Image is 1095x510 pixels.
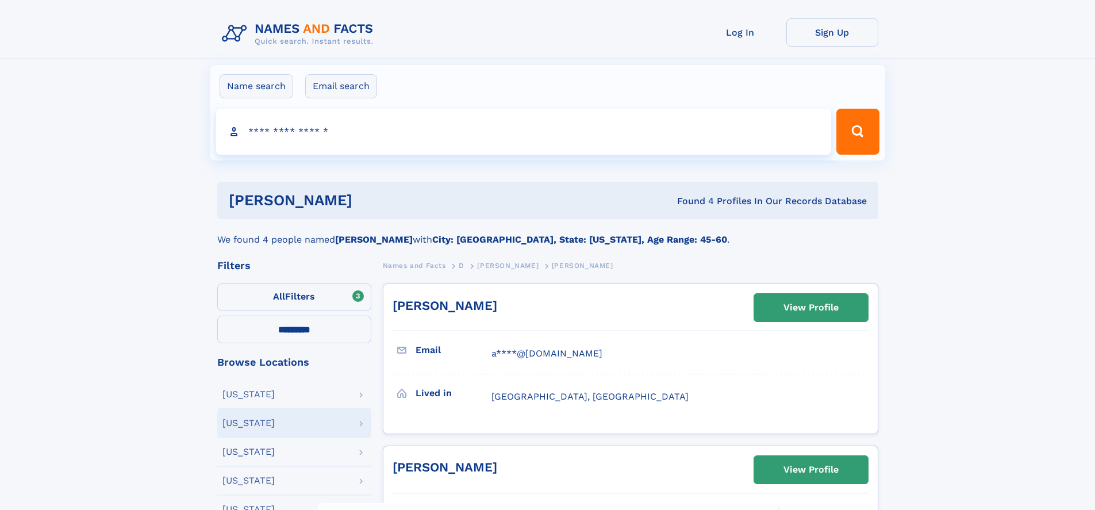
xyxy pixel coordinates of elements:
[786,18,878,47] a: Sign Up
[220,74,293,98] label: Name search
[836,109,879,155] button: Search Button
[305,74,377,98] label: Email search
[217,357,371,367] div: Browse Locations
[335,234,413,245] b: [PERSON_NAME]
[393,460,497,474] a: [PERSON_NAME]
[783,457,839,483] div: View Profile
[222,419,275,428] div: [US_STATE]
[514,195,867,208] div: Found 4 Profiles In Our Records Database
[222,476,275,485] div: [US_STATE]
[694,18,786,47] a: Log In
[552,262,613,270] span: [PERSON_NAME]
[216,109,832,155] input: search input
[754,456,868,484] a: View Profile
[432,234,727,245] b: City: [GEOGRAPHIC_DATA], State: [US_STATE], Age Range: 45-60
[477,258,539,273] a: [PERSON_NAME]
[416,384,491,403] h3: Lived in
[217,283,371,311] label: Filters
[416,340,491,360] h3: Email
[222,390,275,399] div: [US_STATE]
[491,391,689,402] span: [GEOGRAPHIC_DATA], [GEOGRAPHIC_DATA]
[783,294,839,321] div: View Profile
[383,258,446,273] a: Names and Facts
[459,262,464,270] span: D
[229,193,515,208] h1: [PERSON_NAME]
[754,294,868,321] a: View Profile
[393,298,497,313] a: [PERSON_NAME]
[273,291,285,302] span: All
[222,447,275,457] div: [US_STATE]
[459,258,464,273] a: D
[217,219,878,247] div: We found 4 people named with .
[217,18,383,49] img: Logo Names and Facts
[477,262,539,270] span: [PERSON_NAME]
[217,260,371,271] div: Filters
